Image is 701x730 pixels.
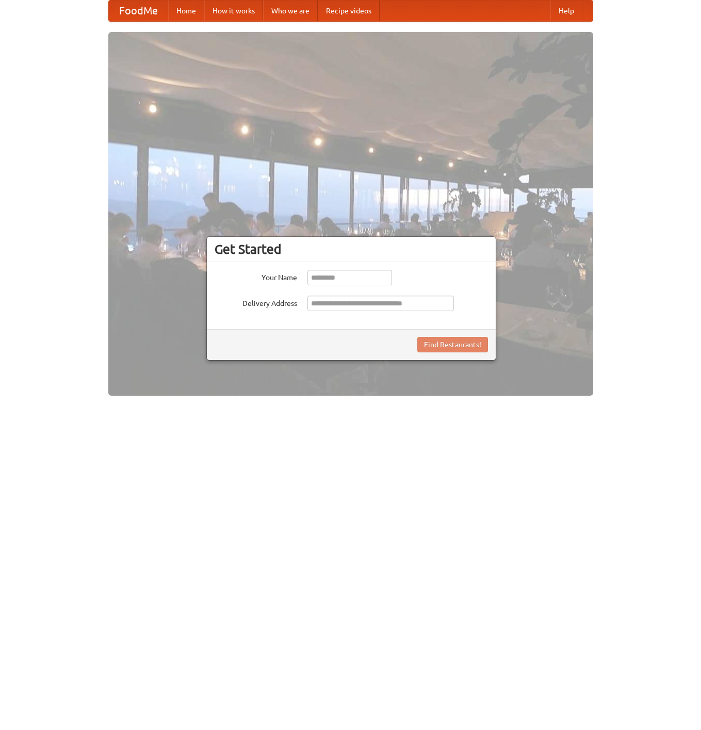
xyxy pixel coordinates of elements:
[204,1,263,21] a: How it works
[168,1,204,21] a: Home
[263,1,318,21] a: Who we are
[318,1,380,21] a: Recipe videos
[215,270,297,283] label: Your Name
[215,241,488,257] h3: Get Started
[550,1,582,21] a: Help
[215,296,297,309] label: Delivery Address
[109,1,168,21] a: FoodMe
[417,337,488,352] button: Find Restaurants!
